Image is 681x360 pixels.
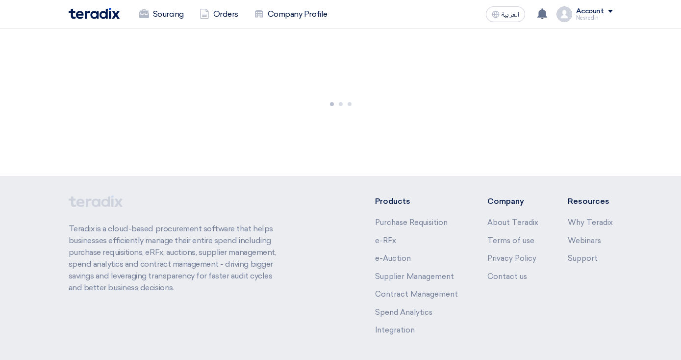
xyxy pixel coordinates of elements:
a: Support [568,254,598,263]
a: Contact us [487,272,527,281]
span: العربية [502,11,519,18]
a: Webinars [568,236,601,245]
p: Teradix is a cloud-based procurement software that helps businesses efficiently manage their enti... [69,223,286,294]
a: About Teradix [487,218,538,227]
a: e-RFx [375,236,396,245]
li: Resources [568,195,613,207]
a: Company Profile [246,3,335,25]
a: Spend Analytics [375,308,432,317]
a: Terms of use [487,236,534,245]
a: Privacy Policy [487,254,536,263]
a: Sourcing [131,3,192,25]
a: Purchase Requisition [375,218,448,227]
img: Teradix logo [69,8,120,19]
button: العربية [486,6,525,22]
a: e-Auction [375,254,411,263]
img: profile_test.png [556,6,572,22]
a: Contract Management [375,290,458,299]
a: Orders [192,3,246,25]
a: Supplier Management [375,272,454,281]
a: Integration [375,326,415,334]
div: Account [576,7,604,16]
a: Why Teradix [568,218,613,227]
div: Nesredin [576,15,613,21]
li: Products [375,195,458,207]
li: Company [487,195,538,207]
